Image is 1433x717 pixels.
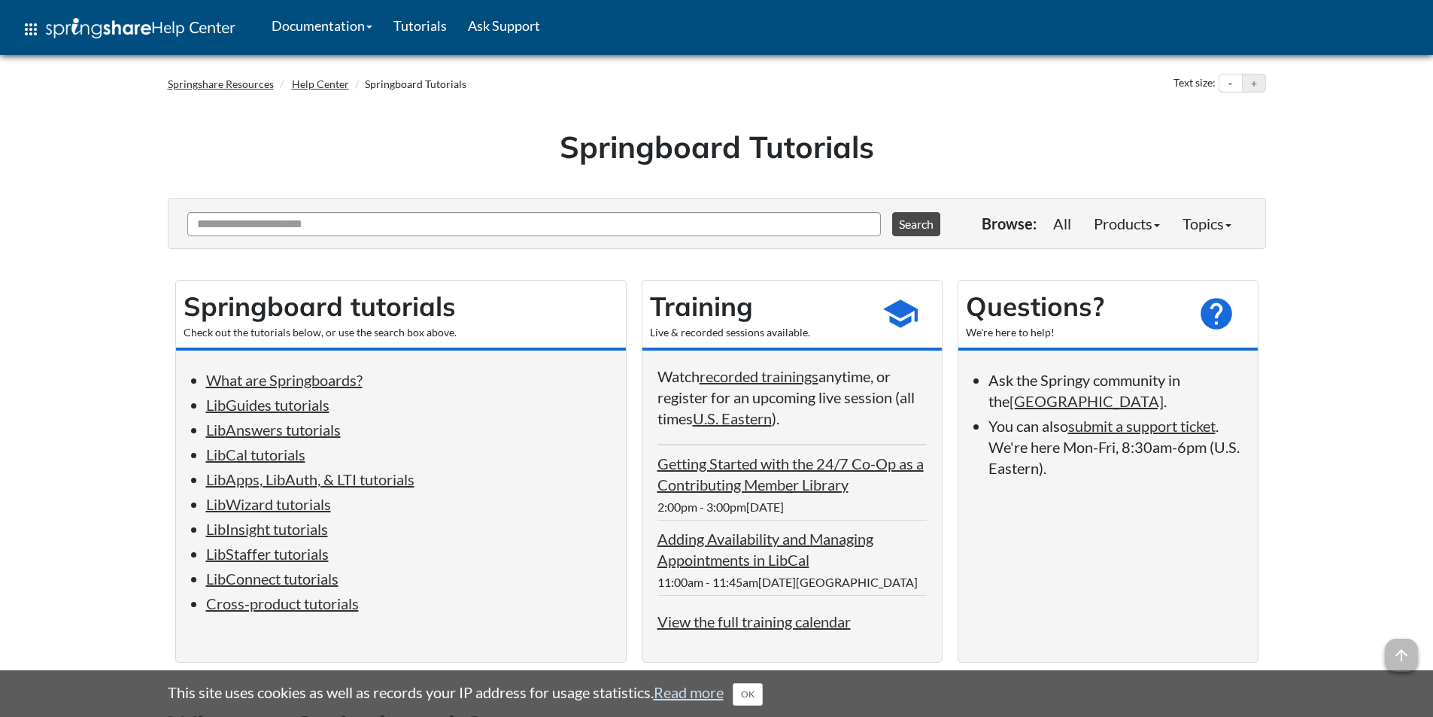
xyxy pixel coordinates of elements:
div: We're here to help! [966,325,1183,340]
a: LibApps, LibAuth, & LTI tutorials [206,470,414,488]
div: Live & recorded sessions available. [650,325,867,340]
a: Springshare Resources [168,77,274,90]
span: 11:00am - 11:45am[DATE][GEOGRAPHIC_DATA] [657,575,918,589]
span: help [1198,295,1235,333]
h2: Questions? [966,288,1183,325]
a: recorded trainings [700,367,818,385]
a: LibInsight tutorials [206,520,328,538]
div: Check out the tutorials below, or use the search box above. [184,325,618,340]
span: apps [22,20,40,38]
li: You can also . We're here Mon-Fri, 8:30am-6pm (U.S. Eastern). [988,415,1243,479]
a: LibConnect tutorials [206,570,339,588]
a: View the full training calendar [657,612,851,630]
p: Browse: [982,213,1037,234]
a: Cross-product tutorials [206,594,359,612]
a: LibCal tutorials [206,445,305,463]
li: Ask the Springy community in the . [988,369,1243,412]
a: Topics [1171,208,1243,238]
button: Decrease text size [1219,74,1242,93]
button: Increase text size [1243,74,1265,93]
div: Text size: [1170,74,1219,93]
button: Search [892,212,940,236]
a: Tutorials [383,7,457,44]
a: Ask Support [457,7,551,44]
a: LibWizard tutorials [206,495,331,513]
a: [GEOGRAPHIC_DATA] [1009,392,1164,410]
a: LibGuides tutorials [206,396,329,414]
p: Watch anytime, or register for an upcoming live session (all times ). [657,366,927,429]
a: Getting Started with the 24/7 Co-Op as a Contributing Member Library [657,454,924,494]
a: All [1042,208,1082,238]
a: What are Springboards? [206,371,363,389]
h2: Springboard tutorials [184,288,618,325]
a: LibAnswers tutorials [206,421,341,439]
li: Springboard Tutorials [351,77,466,92]
a: LibStaffer tutorials [206,545,329,563]
a: U.S. Eastern [693,409,772,427]
img: Springshare [46,18,151,38]
a: apps Help Center [11,7,246,52]
div: This site uses cookies as well as records your IP address for usage statistics. [153,682,1281,706]
h1: Springboard Tutorials [179,126,1255,168]
span: 2:00pm - 3:00pm[DATE] [657,500,784,514]
a: Adding Availability and Managing Appointments in LibCal [657,530,873,569]
a: arrow_upward [1385,640,1418,658]
a: submit a support ticket [1068,417,1216,435]
a: Documentation [261,7,383,44]
span: arrow_upward [1385,639,1418,672]
h2: Training [650,288,867,325]
a: Help Center [292,77,349,90]
span: Help Center [151,17,235,37]
span: school [882,295,919,333]
a: Products [1082,208,1171,238]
